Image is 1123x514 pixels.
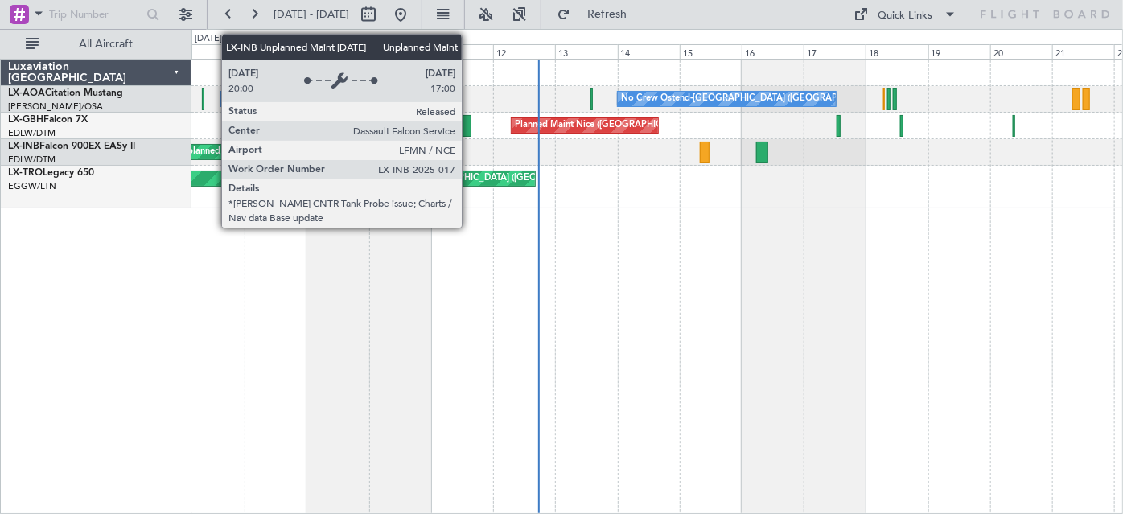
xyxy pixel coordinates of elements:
[742,44,804,59] div: 16
[516,113,695,138] div: Planned Maint Nice ([GEOGRAPHIC_DATA])
[274,7,349,22] span: [DATE] - [DATE]
[8,115,88,125] a: LX-GBHFalcon 7X
[928,44,990,59] div: 19
[225,87,489,111] div: No Crew Ostend-[GEOGRAPHIC_DATA] ([GEOGRAPHIC_DATA])
[990,44,1052,59] div: 20
[680,44,742,59] div: 15
[245,44,306,59] div: 8
[344,167,609,191] div: Unplanned Maint [GEOGRAPHIC_DATA] ([GEOGRAPHIC_DATA])
[622,87,886,111] div: No Crew Ostend-[GEOGRAPHIC_DATA] ([GEOGRAPHIC_DATA])
[574,9,641,20] span: Refresh
[8,127,56,139] a: EDLW/DTM
[18,31,175,57] button: All Aircraft
[8,115,43,125] span: LX-GBH
[195,32,222,46] div: [DATE]
[49,2,142,27] input: Trip Number
[555,44,617,59] div: 13
[866,44,928,59] div: 18
[846,2,965,27] button: Quick Links
[8,168,94,178] a: LX-TROLegacy 650
[8,168,43,178] span: LX-TRO
[306,44,368,59] div: 9
[8,154,56,166] a: EDLW/DTM
[42,39,170,50] span: All Aircraft
[8,142,135,151] a: LX-INBFalcon 900EX EASy II
[618,44,680,59] div: 14
[8,88,45,98] span: LX-AOA
[183,44,245,59] div: 7
[8,142,39,151] span: LX-INB
[8,180,56,192] a: EGGW/LTN
[369,44,431,59] div: 10
[8,88,123,98] a: LX-AOACitation Mustang
[431,44,493,59] div: 11
[878,8,933,24] div: Quick Links
[1052,44,1114,59] div: 21
[804,44,866,59] div: 17
[8,101,103,113] a: [PERSON_NAME]/QSA
[493,44,555,59] div: 12
[549,2,646,27] button: Refresh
